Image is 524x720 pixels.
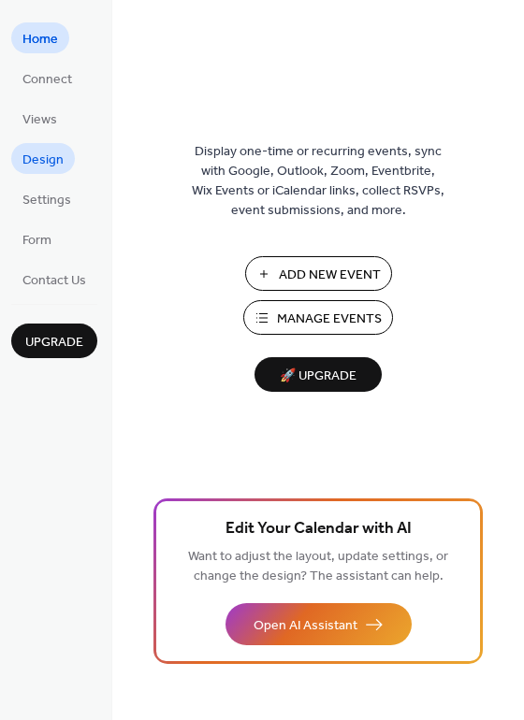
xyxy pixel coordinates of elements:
span: Form [22,231,51,251]
a: Design [11,143,75,174]
span: Display one-time or recurring events, sync with Google, Outlook, Zoom, Eventbrite, Wix Events or ... [192,142,444,221]
a: Views [11,103,68,134]
a: Contact Us [11,264,97,295]
button: Add New Event [245,256,392,291]
span: Contact Us [22,271,86,291]
button: Upgrade [11,324,97,358]
span: Connect [22,70,72,90]
a: Connect [11,63,83,94]
span: Settings [22,191,71,210]
span: Upgrade [25,333,83,353]
button: 🚀 Upgrade [255,357,382,392]
a: Form [11,223,63,254]
a: Settings [11,183,82,214]
span: Manage Events [277,310,382,329]
span: Views [22,110,57,130]
span: Want to adjust the layout, update settings, or change the design? The assistant can help. [188,544,448,589]
button: Manage Events [243,300,393,335]
span: Edit Your Calendar with AI [226,516,412,542]
span: Design [22,151,64,170]
span: Add New Event [279,266,381,285]
span: Home [22,30,58,50]
span: Open AI Assistant [254,616,357,636]
button: Open AI Assistant [226,603,412,645]
span: 🚀 Upgrade [266,364,371,389]
a: Home [11,22,69,53]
